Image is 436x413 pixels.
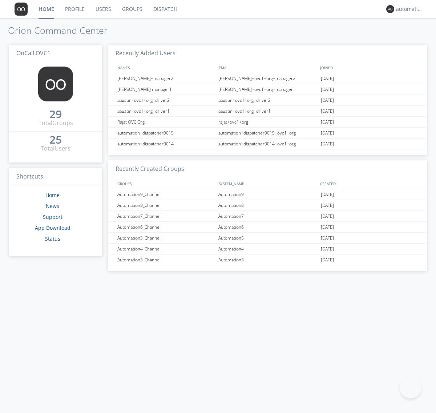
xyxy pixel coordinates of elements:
a: Rajat OVC Orgrajat+ovc1+org[DATE] [108,117,427,128]
a: Automation7_ChannelAutomation7[DATE] [108,211,427,222]
a: Automation5_ChannelAutomation5[DATE] [108,233,427,244]
div: Automation4 [217,244,319,254]
span: [DATE] [321,211,334,222]
div: GROUPS [116,178,215,189]
a: 25 [49,136,62,144]
div: Automation3 [217,254,319,265]
a: Automation3_ChannelAutomation3[DATE] [108,254,427,265]
div: Total Users [41,144,70,153]
span: [DATE] [321,139,334,149]
a: Automation9_ChannelAutomation9[DATE] [108,189,427,200]
h3: Recently Added Users [108,45,427,63]
div: [PERSON_NAME]+manager2 [116,73,216,84]
span: [DATE] [321,222,334,233]
div: [PERSON_NAME] manager1 [116,84,216,95]
span: [DATE] [321,117,334,128]
a: aaustin+ovc1+org+driver2aaustin+ovc1+org+driver2[DATE] [108,95,427,106]
img: 373638.png [15,3,28,16]
div: NAMES [116,62,215,73]
a: Automation8_ChannelAutomation8[DATE] [108,200,427,211]
span: [DATE] [321,233,334,244]
div: SYSTEM_NAME [217,178,318,189]
span: [DATE] [321,95,334,106]
h3: Shortcuts [9,168,102,186]
span: [DATE] [321,84,334,95]
img: 373638.png [38,67,73,101]
div: Automation4_Channel [116,244,216,254]
a: 29 [49,111,62,119]
a: [PERSON_NAME] manager1[PERSON_NAME]+ovc1+org+manager[DATE] [108,84,427,95]
div: automation+dispatcher0014+ovc1+org [217,139,319,149]
div: 29 [49,111,62,118]
div: Automation8 [217,200,319,210]
div: aaustin+ovc1+org+driver2 [116,95,216,105]
div: CREATED [318,178,420,189]
div: [PERSON_NAME]+ovc1+org+manager2 [217,73,319,84]
div: Automation5 [217,233,319,243]
span: [DATE] [321,254,334,265]
div: aaustin+ovc1+org+driver2 [217,95,319,105]
span: [DATE] [321,200,334,211]
span: OnCall OVC1 [16,49,51,57]
div: automation+dispatcher0015 [116,128,216,138]
a: Status [45,235,60,242]
a: [PERSON_NAME]+manager2[PERSON_NAME]+ovc1+org+manager2[DATE] [108,73,427,84]
span: [DATE] [321,106,334,117]
iframe: Toggle Customer Support [400,377,421,398]
img: 373638.png [386,5,394,13]
div: [PERSON_NAME]+ovc1+org+manager [217,84,319,95]
a: App Download [35,224,70,231]
div: rajat+ovc1+org [217,117,319,127]
div: Automation9_Channel [116,189,216,200]
span: [DATE] [321,189,334,200]
div: Total Groups [39,119,73,127]
div: EMAIL [217,62,318,73]
a: automation+dispatcher0014automation+dispatcher0014+ovc1+org[DATE] [108,139,427,149]
span: [DATE] [321,128,334,139]
a: aaustin+ovc1+org+driver1aaustin+ovc1+org+driver1[DATE] [108,106,427,117]
h3: Recently Created Groups [108,160,427,178]
div: Automation6 [217,222,319,232]
a: Home [45,192,60,199]
div: Automation7_Channel [116,211,216,221]
div: JOINED [318,62,420,73]
div: Automation9 [217,189,319,200]
div: Automation3_Channel [116,254,216,265]
a: automation+dispatcher0015automation+dispatcher0015+ovc1+org[DATE] [108,128,427,139]
a: News [46,203,59,209]
div: Automation7 [217,211,319,221]
a: Automation6_ChannelAutomation6[DATE] [108,222,427,233]
a: Automation4_ChannelAutomation4[DATE] [108,244,427,254]
div: 25 [49,136,62,143]
div: Automation5_Channel [116,233,216,243]
div: aaustin+ovc1+org+driver1 [217,106,319,116]
span: [DATE] [321,73,334,84]
div: automation+dispatcher0014 [396,5,423,13]
div: aaustin+ovc1+org+driver1 [116,106,216,116]
div: automation+dispatcher0015+ovc1+org [217,128,319,138]
div: automation+dispatcher0014 [116,139,216,149]
div: Automation6_Channel [116,222,216,232]
span: [DATE] [321,244,334,254]
div: Automation8_Channel [116,200,216,210]
a: Support [43,213,62,220]
div: Rajat OVC Org [116,117,216,127]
